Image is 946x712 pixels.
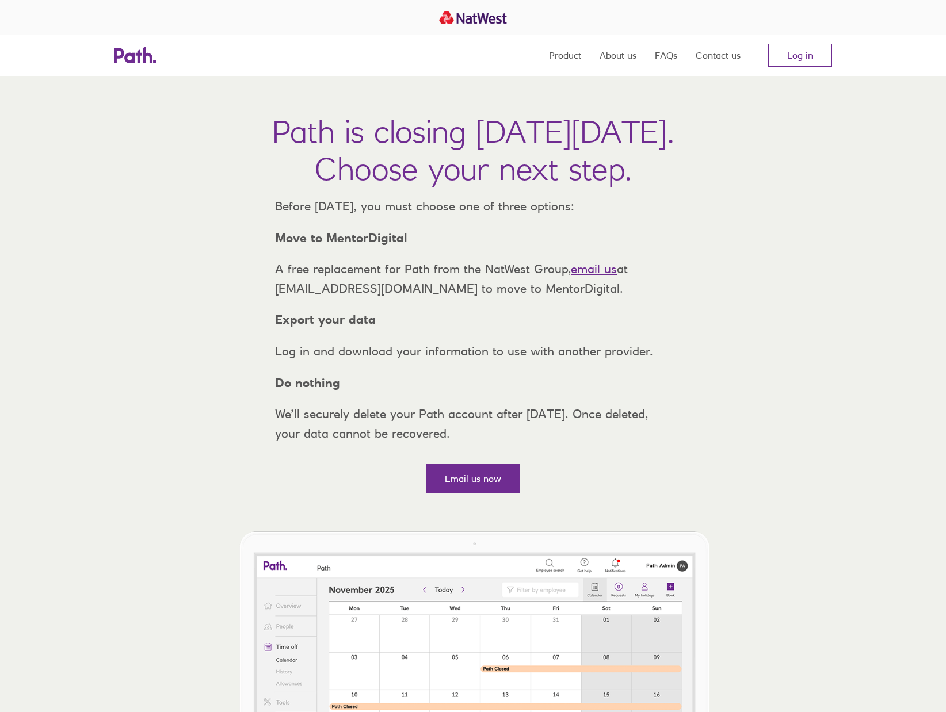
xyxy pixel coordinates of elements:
a: Log in [768,44,832,67]
strong: Move to MentorDigital [275,231,407,245]
p: We’ll securely delete your Path account after [DATE]. Once deleted, your data cannot be recovered. [266,404,680,443]
strong: Export your data [275,312,376,327]
a: FAQs [655,35,677,76]
a: Email us now [426,464,520,493]
p: Log in and download your information to use with another provider. [266,342,680,361]
strong: Do nothing [275,376,340,390]
a: Product [549,35,581,76]
h1: Path is closing [DATE][DATE]. Choose your next step. [272,113,674,187]
p: A free replacement for Path from the NatWest Group, at [EMAIL_ADDRESS][DOMAIN_NAME] to move to Me... [266,259,680,298]
p: Before [DATE], you must choose one of three options: [266,197,680,216]
a: email us [571,262,617,276]
a: About us [600,35,636,76]
a: Contact us [696,35,741,76]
